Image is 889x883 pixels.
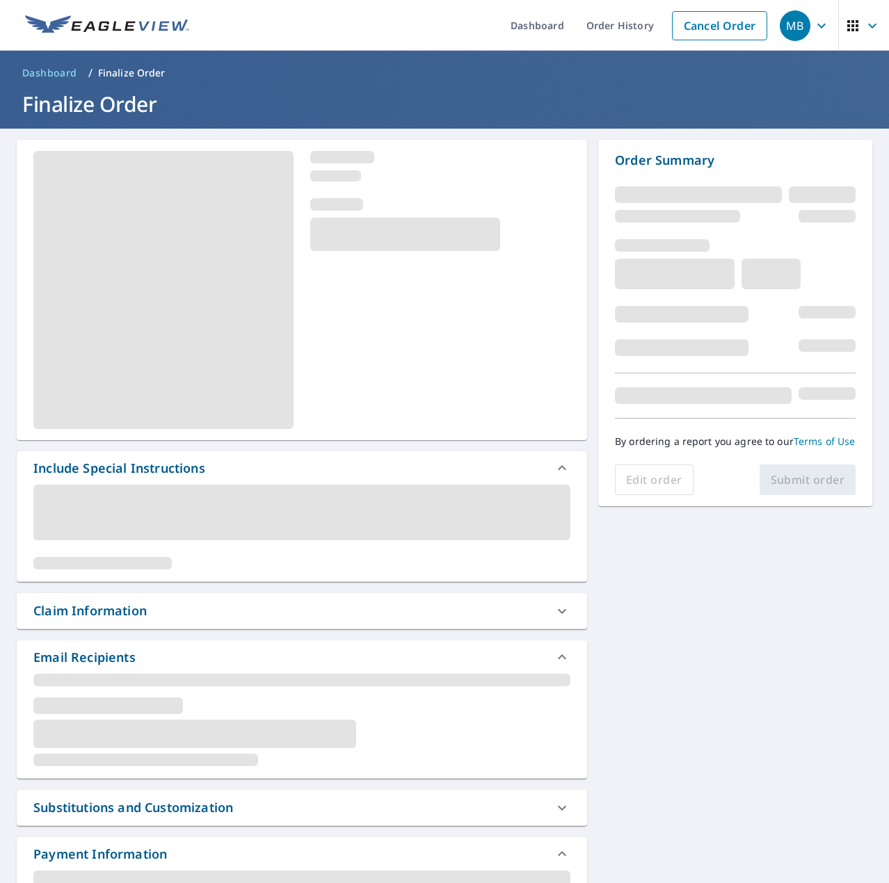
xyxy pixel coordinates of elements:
div: Substitutions and Customization [33,798,233,817]
li: / [88,65,93,81]
div: Include Special Instructions [33,459,205,478]
div: Include Special Instructions [17,451,587,485]
div: Email Recipients [17,640,587,674]
nav: breadcrumb [17,62,872,84]
div: Payment Information [33,845,167,864]
img: EV Logo [25,15,189,36]
p: Finalize Order [98,66,166,80]
div: Substitutions and Customization [17,790,587,825]
span: Dashboard [22,66,77,80]
a: Cancel Order [672,11,767,40]
a: Dashboard [17,62,83,84]
div: Claim Information [17,593,587,629]
div: Claim Information [33,601,147,620]
div: Email Recipients [33,648,136,667]
div: MB [780,10,810,41]
p: Order Summary [615,151,856,170]
a: Terms of Use [794,435,856,448]
div: Payment Information [17,837,587,870]
p: By ordering a report you agree to our [615,435,856,448]
h1: Finalize Order [17,90,872,118]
